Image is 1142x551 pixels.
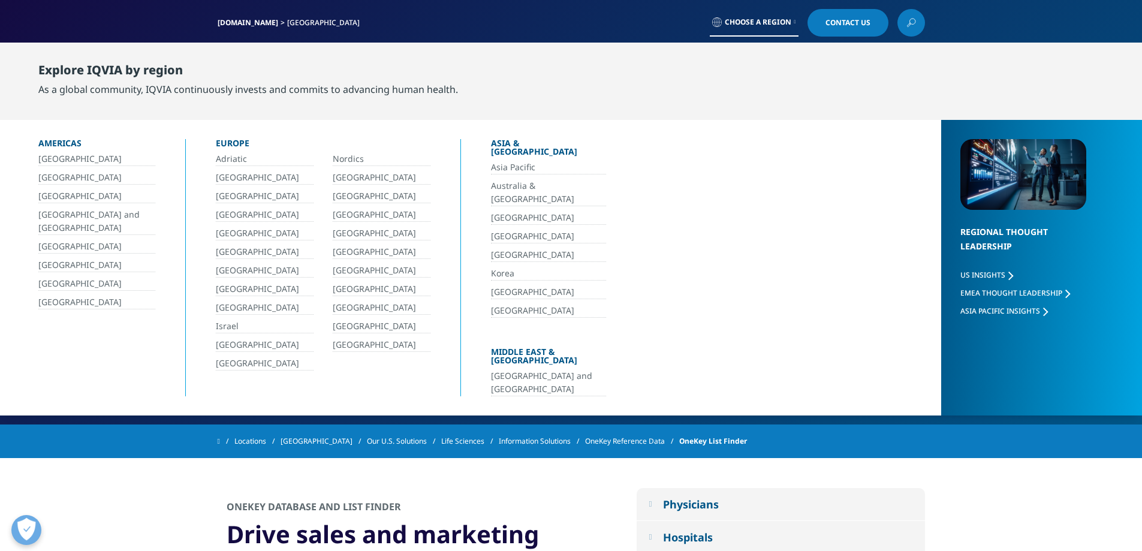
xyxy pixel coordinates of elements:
a: [GEOGRAPHIC_DATA] [333,301,430,315]
a: Asia Pacific Insights [960,306,1048,316]
a: [GEOGRAPHIC_DATA] [333,171,430,185]
a: [GEOGRAPHIC_DATA] and [GEOGRAPHIC_DATA] [491,369,606,396]
span: Contact Us [825,19,870,26]
a: [GEOGRAPHIC_DATA] [216,208,314,222]
a: [GEOGRAPHIC_DATA] [491,211,606,225]
a: [GEOGRAPHIC_DATA] [216,245,314,259]
a: [GEOGRAPHIC_DATA] [38,189,155,203]
a: [GEOGRAPHIC_DATA] [216,264,314,278]
div: Middle East & [GEOGRAPHIC_DATA] [491,348,606,369]
a: Israel [216,320,314,333]
div: Explore IQVIA by region [38,63,458,82]
a: [GEOGRAPHIC_DATA] [216,171,314,185]
a: [GEOGRAPHIC_DATA] [38,171,155,185]
a: [GEOGRAPHIC_DATA] [216,301,314,315]
span: US Insights [960,270,1005,280]
a: Korea [491,267,606,281]
button: Open Preferences [11,515,41,545]
a: [GEOGRAPHIC_DATA] [216,227,314,240]
div: As a global community, IQVIA continuously invests and commits to advancing human health. [38,82,458,97]
a: [GEOGRAPHIC_DATA] [38,277,155,291]
a: [GEOGRAPHIC_DATA] [491,304,606,318]
span: EMEA Thought Leadership [960,288,1062,298]
a: [GEOGRAPHIC_DATA] [216,189,314,203]
a: [GEOGRAPHIC_DATA] [333,320,430,333]
a: Adriatic [216,152,314,166]
a: Contact Us [807,9,888,37]
a: US Insights [960,270,1013,280]
a: Life Sciences [441,430,499,452]
a: [GEOGRAPHIC_DATA] [491,230,606,243]
a: [GEOGRAPHIC_DATA] [216,357,314,371]
a: [GEOGRAPHIC_DATA] [491,248,606,262]
a: [GEOGRAPHIC_DATA] [281,430,367,452]
h2: ONEKEY DATABASE and List Finder [227,500,401,517]
a: [GEOGRAPHIC_DATA] [333,189,430,203]
a: [GEOGRAPHIC_DATA] [333,208,430,222]
a: Our U.S. Solutions [367,430,441,452]
a: [GEOGRAPHIC_DATA] [491,285,606,299]
div: Americas [38,139,155,152]
span: Choose a Region [725,17,791,27]
a: [GEOGRAPHIC_DATA] and [GEOGRAPHIC_DATA] [38,208,155,235]
a: [GEOGRAPHIC_DATA] [38,258,155,272]
span: OneKey List Finder [679,430,747,452]
a: [GEOGRAPHIC_DATA] [333,338,430,352]
a: [GEOGRAPHIC_DATA] [216,338,314,352]
span: Asia Pacific Insights [960,306,1040,316]
a: [GEOGRAPHIC_DATA] [333,264,430,278]
a: [GEOGRAPHIC_DATA] [38,152,155,166]
a: [GEOGRAPHIC_DATA] [333,227,430,240]
a: Locations [234,430,281,452]
button: Physicians [637,488,925,520]
a: [GEOGRAPHIC_DATA] [216,282,314,296]
a: Asia Pacific [491,161,606,174]
div: Physicians [663,497,719,511]
a: [GEOGRAPHIC_DATA] [38,240,155,254]
div: Europe [216,139,430,152]
div: Hospitals [663,530,713,544]
a: [GEOGRAPHIC_DATA] [333,282,430,296]
div: [GEOGRAPHIC_DATA] [287,18,364,28]
a: EMEA Thought Leadership [960,288,1070,298]
div: Asia & [GEOGRAPHIC_DATA] [491,139,606,161]
a: [DOMAIN_NAME] [218,17,278,28]
img: 2093_analyzing-data-using-big-screen-display-and-laptop.png [960,139,1086,210]
a: [GEOGRAPHIC_DATA] [333,245,430,259]
a: OneKey Reference Data [585,430,679,452]
a: [GEOGRAPHIC_DATA] [38,296,155,309]
a: Australia & [GEOGRAPHIC_DATA] [491,179,606,206]
a: Nordics [333,152,430,166]
a: Information Solutions [499,430,585,452]
div: Regional Thought Leadership [960,225,1086,269]
nav: Primary [318,42,925,98]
